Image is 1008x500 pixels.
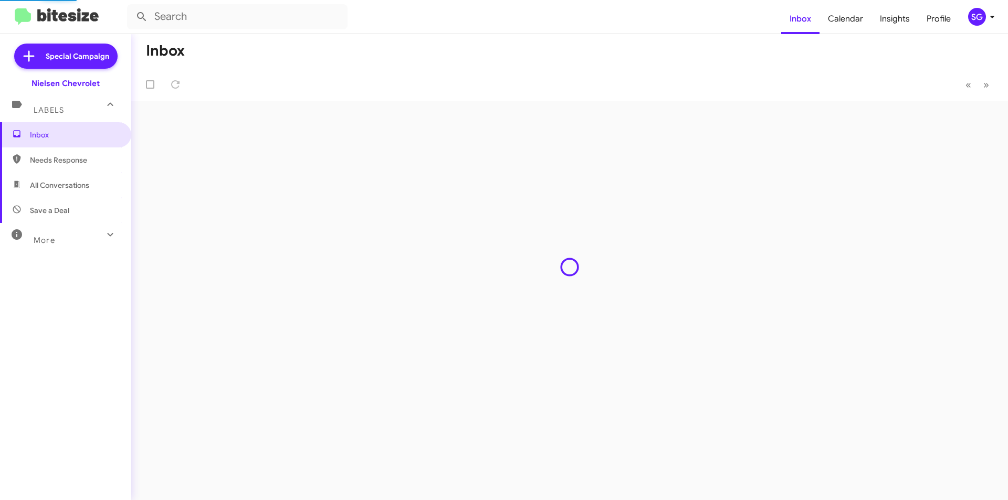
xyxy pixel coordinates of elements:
button: Previous [959,74,978,95]
h1: Inbox [146,42,185,59]
span: Needs Response [30,155,119,165]
div: SG [968,8,986,26]
span: Special Campaign [46,51,109,61]
nav: Page navigation example [960,74,995,95]
span: Labels [34,105,64,115]
button: Next [977,74,995,95]
a: Special Campaign [14,44,118,69]
a: Calendar [820,4,871,34]
a: Insights [871,4,918,34]
button: SG [959,8,996,26]
span: » [983,78,989,91]
div: Nielsen Chevrolet [31,78,100,89]
span: Inbox [30,130,119,140]
input: Search [127,4,348,29]
span: More [34,236,55,245]
a: Profile [918,4,959,34]
span: All Conversations [30,180,89,190]
a: Inbox [781,4,820,34]
span: « [965,78,971,91]
span: Save a Deal [30,205,69,216]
